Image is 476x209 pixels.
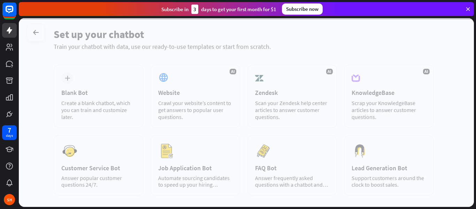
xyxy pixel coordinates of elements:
div: 7 [8,127,11,133]
a: 7 days [2,125,17,140]
div: Subscribe in days to get your first month for $1 [161,5,276,14]
div: days [6,133,13,138]
div: SH [4,194,15,205]
button: Open LiveChat chat widget [6,3,26,24]
div: 3 [191,5,198,14]
div: Subscribe now [282,3,323,15]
